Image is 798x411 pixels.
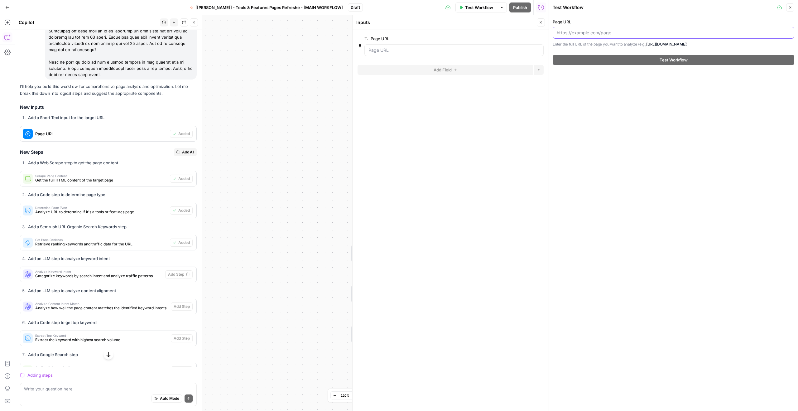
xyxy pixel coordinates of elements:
[341,393,349,398] span: 120%
[171,366,193,375] button: Add Step
[28,224,127,229] strong: Add a Semrush URL Organic Search Keywords step
[20,148,197,156] h3: New Steps
[513,4,527,11] span: Publish
[35,238,167,241] span: Get Page Rankings
[35,366,168,369] span: Get Top 10 Competing Pages
[171,334,193,342] button: Add Step
[182,149,194,155] span: Add All
[35,305,168,311] span: Analyze how well the page content matches the identified keyword intents
[178,240,190,245] span: Added
[178,176,190,181] span: Added
[168,272,184,277] span: Add Step
[368,47,540,53] input: Page URL
[19,19,158,26] div: Copilot
[35,273,163,279] span: Categorize keywords by search intent and analyze traffic patterns
[165,270,193,278] button: Add Step
[170,130,193,138] button: Added
[509,2,531,12] button: Publish
[28,256,110,261] strong: Add an LLM step to analyze keyword intent
[28,115,104,120] strong: Add a Short Text input for the target URL
[434,67,452,73] span: Add Field
[660,57,688,63] span: Test Workflow
[28,288,116,293] strong: Add an LLM step to analyze content alignment
[186,2,347,12] button: [[PERSON_NAME]] - Tools & Features Pages Refreshe - [MAIN WORKFLOW]
[174,148,197,156] button: Add All
[455,2,497,12] button: Test Workflow
[35,174,167,177] span: Scrape Page Content
[178,208,190,213] span: Added
[174,304,190,309] span: Add Step
[35,334,168,337] span: Extract Top Keyword
[35,270,163,273] span: Analyze Keyword Intent
[28,160,118,165] strong: Add a Web Scrape step to get the page content
[35,177,167,183] span: Get the full HTML content of the target page
[358,65,533,75] button: Add Field
[553,55,794,65] button: Test Workflow
[171,302,193,311] button: Add Step
[35,337,168,343] span: Extract the keyword with highest search volume
[20,103,197,111] h3: New Inputs
[160,396,179,401] span: Auto Mode
[27,372,197,378] div: Adding steps
[151,394,182,403] button: Auto Mode
[28,320,97,325] strong: Add a Code step to get top keyword
[356,19,535,26] div: Inputs
[195,4,343,11] span: [[PERSON_NAME]] - Tools & Features Pages Refreshe - [MAIN WORKFLOW]
[35,241,167,247] span: Retrieve ranking keywords and traffic data for the URL
[28,192,105,197] strong: Add a Code step to determine page type
[35,131,167,137] span: Page URL
[35,209,167,215] span: Analyze URL to determine if it's a tools or features page
[553,41,794,47] p: Enter the full URL of the page you want to analyze (e.g., )
[35,206,167,209] span: Determine Page Type
[20,83,197,96] p: I'll help you build this workflow for comprehensive page analysis and optimization. Let me break ...
[174,336,190,341] span: Add Step
[646,42,686,46] a: [URL][DOMAIN_NAME]
[557,30,790,36] input: https://example.com/page
[364,36,508,42] label: Page URL
[465,4,493,11] span: Test Workflow
[35,302,168,305] span: Analyze Content Intent Match
[170,175,193,183] button: Added
[553,19,794,25] label: Page URL
[170,239,193,247] button: Added
[28,352,78,357] strong: Add a Google Search step
[178,131,190,137] span: Added
[170,206,193,215] button: Added
[351,5,360,10] span: Draft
